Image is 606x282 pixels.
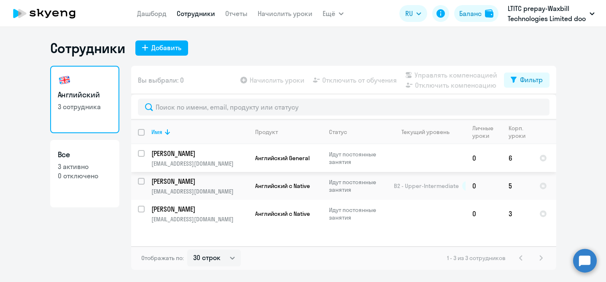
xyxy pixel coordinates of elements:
[329,128,387,136] div: Статус
[454,5,498,22] button: Балансbalance
[58,73,71,87] img: english
[329,206,387,221] p: Идут постоянные занятия
[151,204,248,214] a: [PERSON_NAME]
[50,66,119,133] a: Английский3 сотрудника
[255,210,310,218] span: Английский с Native
[508,3,586,24] p: LTITC prepay-Waxbill Technologies Limited doo [GEOGRAPHIC_DATA], АНДРОМЕДА ЛАБ, ООО
[504,73,549,88] button: Фильтр
[255,154,310,162] span: Английский General
[466,200,502,228] td: 0
[502,200,533,228] td: 3
[151,149,248,158] a: [PERSON_NAME]
[329,150,387,166] p: Идут постоянные занятия
[447,254,506,262] span: 1 - 3 из 3 сотрудников
[151,177,248,186] a: [PERSON_NAME]
[137,9,167,18] a: Дашборд
[258,9,312,18] a: Начислить уроки
[138,75,184,85] span: Вы выбрали: 0
[509,124,527,140] div: Корп. уроки
[225,9,248,18] a: Отчеты
[58,149,112,160] h3: Все
[58,162,112,171] p: 3 активно
[58,171,112,180] p: 0 отключено
[323,8,335,19] span: Ещё
[502,144,533,172] td: 6
[141,254,184,262] span: Отображать по:
[504,3,599,24] button: LTITC prepay-Waxbill Technologies Limited doo [GEOGRAPHIC_DATA], АНДРОМЕДА ЛАБ, ООО
[151,177,247,186] p: [PERSON_NAME]
[50,140,119,207] a: Все3 активно0 отключено
[520,75,543,85] div: Фильтр
[399,5,427,22] button: RU
[177,9,215,18] a: Сотрудники
[329,128,347,136] div: Статус
[138,99,549,115] input: Поиск по имени, email, продукту или статусу
[151,160,248,167] p: [EMAIL_ADDRESS][DOMAIN_NAME]
[466,172,502,200] td: 0
[502,172,533,200] td: 5
[466,144,502,172] td: 0
[151,204,247,214] p: [PERSON_NAME]
[58,89,112,100] h3: Английский
[329,178,387,193] p: Идут постоянные занятия
[405,8,413,19] span: RU
[151,43,181,53] div: Добавить
[151,128,248,136] div: Имя
[151,128,162,136] div: Имя
[394,128,465,136] div: Текущий уровень
[509,124,532,140] div: Корп. уроки
[472,124,496,140] div: Личные уроки
[135,40,188,56] button: Добавить
[459,8,482,19] div: Баланс
[255,182,310,190] span: Английский с Native
[472,124,501,140] div: Личные уроки
[394,182,459,190] span: B2 - Upper-Intermediate
[255,128,278,136] div: Продукт
[255,128,322,136] div: Продукт
[485,9,493,18] img: balance
[151,215,248,223] p: [EMAIL_ADDRESS][DOMAIN_NAME]
[401,128,450,136] div: Текущий уровень
[151,188,248,195] p: [EMAIL_ADDRESS][DOMAIN_NAME]
[50,40,125,56] h1: Сотрудники
[58,102,112,111] p: 3 сотрудника
[323,5,344,22] button: Ещё
[151,149,247,158] p: [PERSON_NAME]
